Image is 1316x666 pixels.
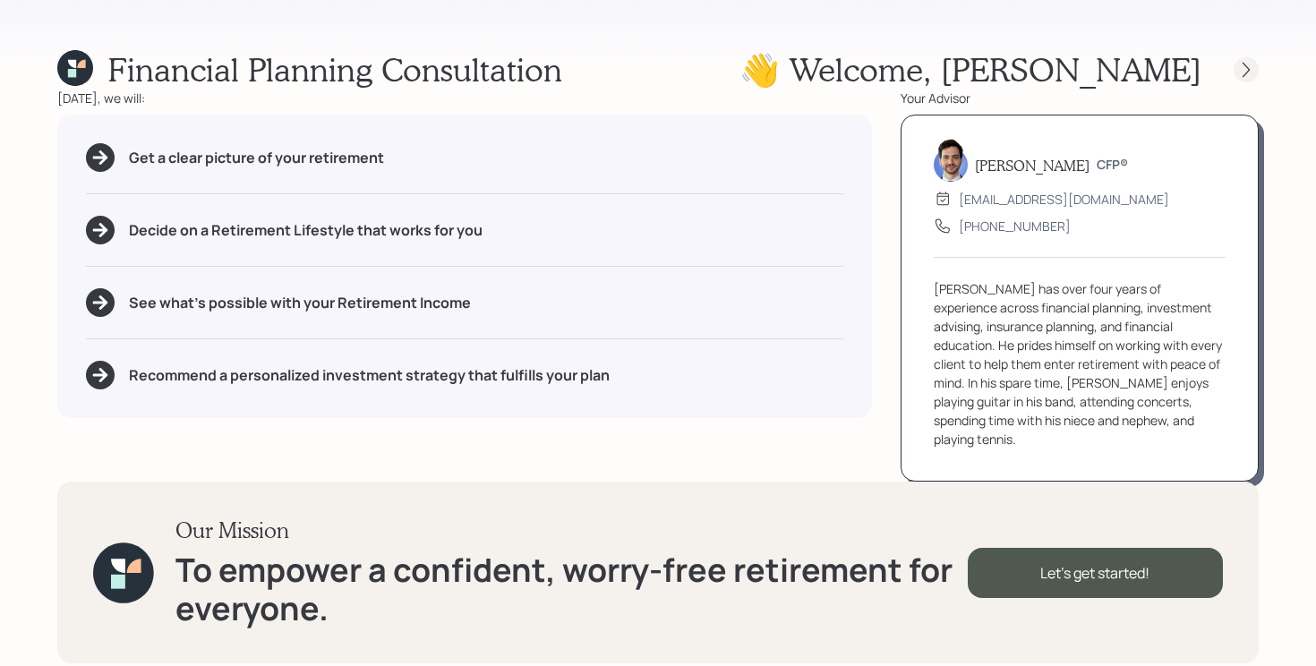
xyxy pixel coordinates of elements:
[175,551,968,628] h1: To empower a confident, worry-free retirement for everyone.
[959,217,1071,235] div: [PHONE_NUMBER]
[57,89,872,107] div: [DATE], we will:
[107,50,562,89] h1: Financial Planning Consultation
[129,367,610,384] h5: Recommend a personalized investment strategy that fulfills your plan
[175,517,968,543] h3: Our Mission
[934,279,1226,448] div: [PERSON_NAME] has over four years of experience across financial planning, investment advising, i...
[739,50,1201,89] h1: 👋 Welcome , [PERSON_NAME]
[129,295,471,312] h5: See what's possible with your Retirement Income
[975,157,1090,174] h5: [PERSON_NAME]
[901,89,1259,107] div: Your Advisor
[129,149,384,166] h5: Get a clear picture of your retirement
[959,190,1169,209] div: [EMAIL_ADDRESS][DOMAIN_NAME]
[129,222,483,239] h5: Decide on a Retirement Lifestyle that works for you
[934,139,968,182] img: jonah-coleman-headshot.png
[1097,158,1128,173] h6: CFP®
[968,548,1223,598] div: Let's get started!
